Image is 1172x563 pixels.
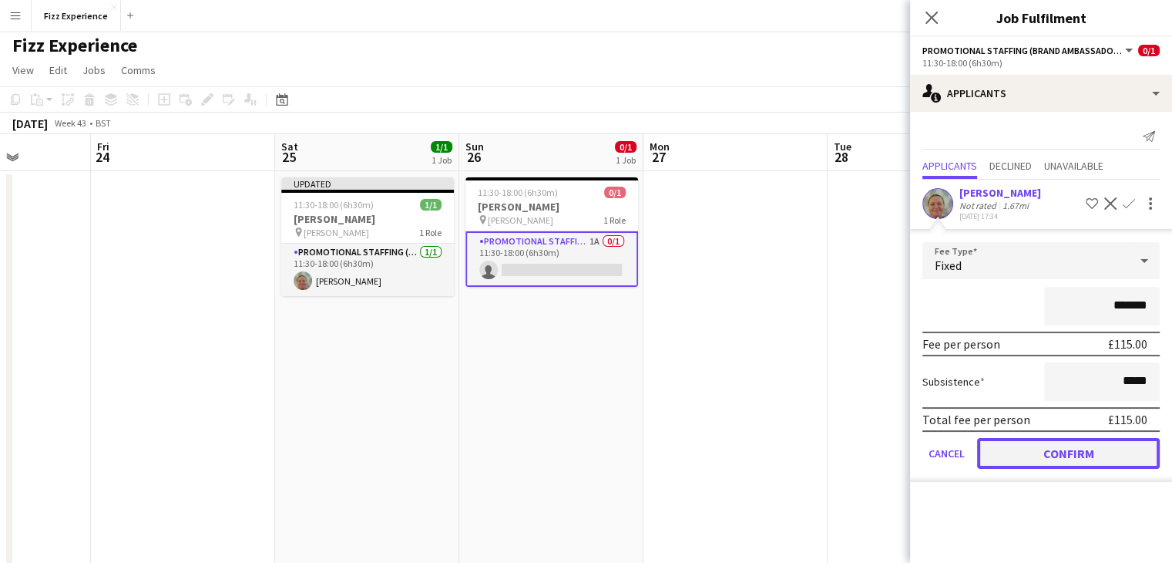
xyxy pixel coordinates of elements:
[12,116,48,131] div: [DATE]
[281,140,298,153] span: Sat
[834,140,851,153] span: Tue
[1138,45,1160,56] span: 0/1
[922,57,1160,69] div: 11:30-18:00 (6h30m)
[910,75,1172,112] div: Applicants
[650,140,670,153] span: Mon
[831,148,851,166] span: 28
[999,200,1032,211] div: 1.67mi
[419,227,442,238] span: 1 Role
[1108,412,1147,427] div: £115.00
[959,211,1041,221] div: [DATE] 17:34
[281,212,454,226] h3: [PERSON_NAME]
[281,177,454,296] app-job-card: Updated11:30-18:00 (6h30m)1/1[PERSON_NAME] [PERSON_NAME]1 RolePromotional Staffing (Brand Ambassa...
[1108,336,1147,352] div: £115.00
[488,214,553,226] span: [PERSON_NAME]
[32,1,121,31] button: Fizz Experience
[922,160,977,171] span: Applicants
[51,117,89,129] span: Week 43
[432,154,452,166] div: 1 Job
[615,141,636,153] span: 0/1
[6,60,40,80] a: View
[959,200,999,211] div: Not rated
[922,45,1135,56] button: Promotional Staffing (Brand Ambassadors)
[281,244,454,296] app-card-role: Promotional Staffing (Brand Ambassadors)1/111:30-18:00 (6h30m)[PERSON_NAME]
[43,60,73,80] a: Edit
[431,141,452,153] span: 1/1
[281,177,454,190] div: Updated
[1044,160,1103,171] span: Unavailable
[420,199,442,211] span: 1/1
[922,45,1123,56] span: Promotional Staffing (Brand Ambassadors)
[121,63,156,77] span: Comms
[12,34,137,57] h1: Fizz Experience
[97,140,109,153] span: Fri
[922,412,1030,427] div: Total fee per person
[465,140,484,153] span: Sun
[616,154,636,166] div: 1 Job
[465,200,638,214] h3: [PERSON_NAME]
[294,199,374,211] span: 11:30-18:00 (6h30m)
[304,227,369,238] span: [PERSON_NAME]
[95,148,109,166] span: 24
[922,438,971,469] button: Cancel
[959,186,1041,200] div: [PERSON_NAME]
[465,231,638,287] app-card-role: Promotional Staffing (Brand Ambassadors)1A0/111:30-18:00 (6h30m)
[82,63,106,77] span: Jobs
[935,258,962,273] span: Fixed
[279,148,298,166] span: 25
[604,187,626,198] span: 0/1
[96,117,111,129] div: BST
[115,60,162,80] a: Comms
[463,148,484,166] span: 26
[647,148,670,166] span: 27
[603,214,626,226] span: 1 Role
[989,160,1032,171] span: Declined
[910,8,1172,28] h3: Job Fulfilment
[49,63,67,77] span: Edit
[922,375,985,389] label: Subsistence
[977,438,1160,469] button: Confirm
[478,187,558,198] span: 11:30-18:00 (6h30m)
[12,63,34,77] span: View
[76,60,112,80] a: Jobs
[465,177,638,287] app-job-card: 11:30-18:00 (6h30m)0/1[PERSON_NAME] [PERSON_NAME]1 RolePromotional Staffing (Brand Ambassadors)1A...
[922,336,1000,352] div: Fee per person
